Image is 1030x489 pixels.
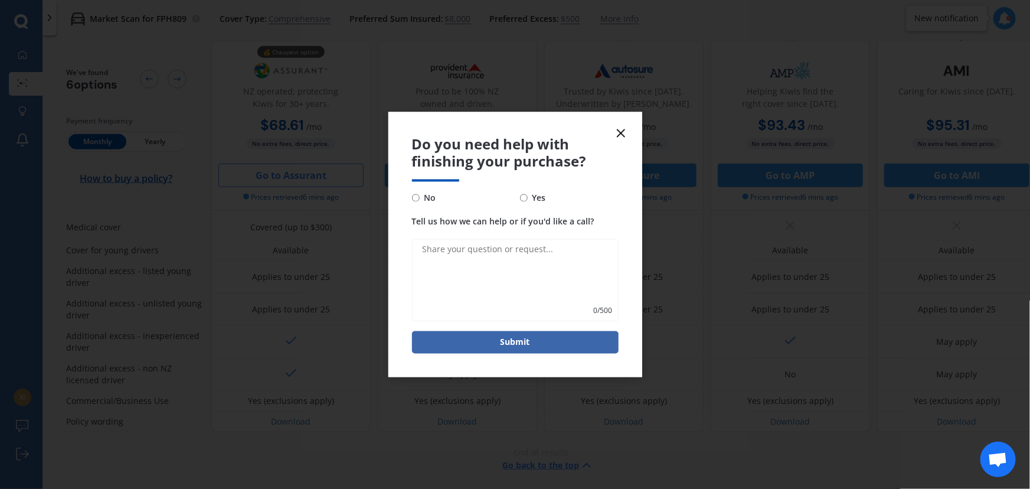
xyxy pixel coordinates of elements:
[412,194,420,202] input: No
[528,191,546,205] span: Yes
[412,215,594,226] span: Tell us how we can help or if you'd like a call?
[980,442,1016,477] div: Open chat
[520,194,528,202] input: Yes
[412,331,619,353] button: Submit
[420,191,436,205] span: No
[594,305,613,317] span: 0 / 500
[412,136,619,170] span: Do you need help with finishing your purchase?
